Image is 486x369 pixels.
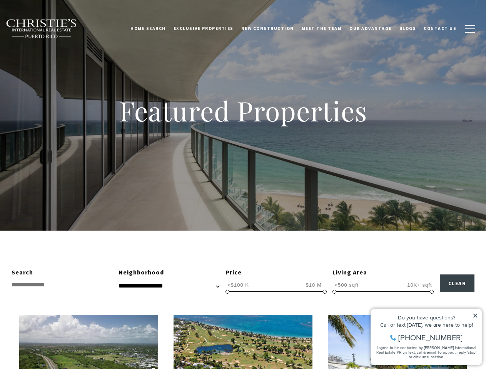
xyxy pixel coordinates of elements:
[332,281,361,289] span: <500 sqft
[399,26,416,31] span: Blogs
[127,19,170,38] a: Home Search
[119,268,220,278] div: Neighborhood
[424,26,456,31] span: Contact Us
[174,26,234,31] span: Exclusive Properties
[346,19,396,38] a: Our Advantage
[70,94,416,128] h1: Featured Properties
[298,19,346,38] a: Meet the Team
[170,19,237,38] a: Exclusive Properties
[332,268,434,278] div: Living Area
[440,274,475,292] button: Clear
[6,19,77,39] img: Christie's International Real Estate black text logo
[460,18,480,40] button: button
[304,281,327,289] span: $10 M+
[12,268,113,278] div: Search
[405,281,434,289] span: 10K+ sqft
[225,268,327,278] div: Price
[32,36,96,44] span: [PHONE_NUMBER]
[225,281,251,289] span: <$100 K
[241,26,294,31] span: New Construction
[8,17,111,23] div: Do you have questions?
[10,47,110,62] span: I agree to be contacted by [PERSON_NAME] International Real Estate PR via text, call & email. To ...
[8,25,111,30] div: Call or text [DATE], we are here to help!
[396,19,420,38] a: Blogs
[349,26,392,31] span: Our Advantage
[237,19,298,38] a: New Construction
